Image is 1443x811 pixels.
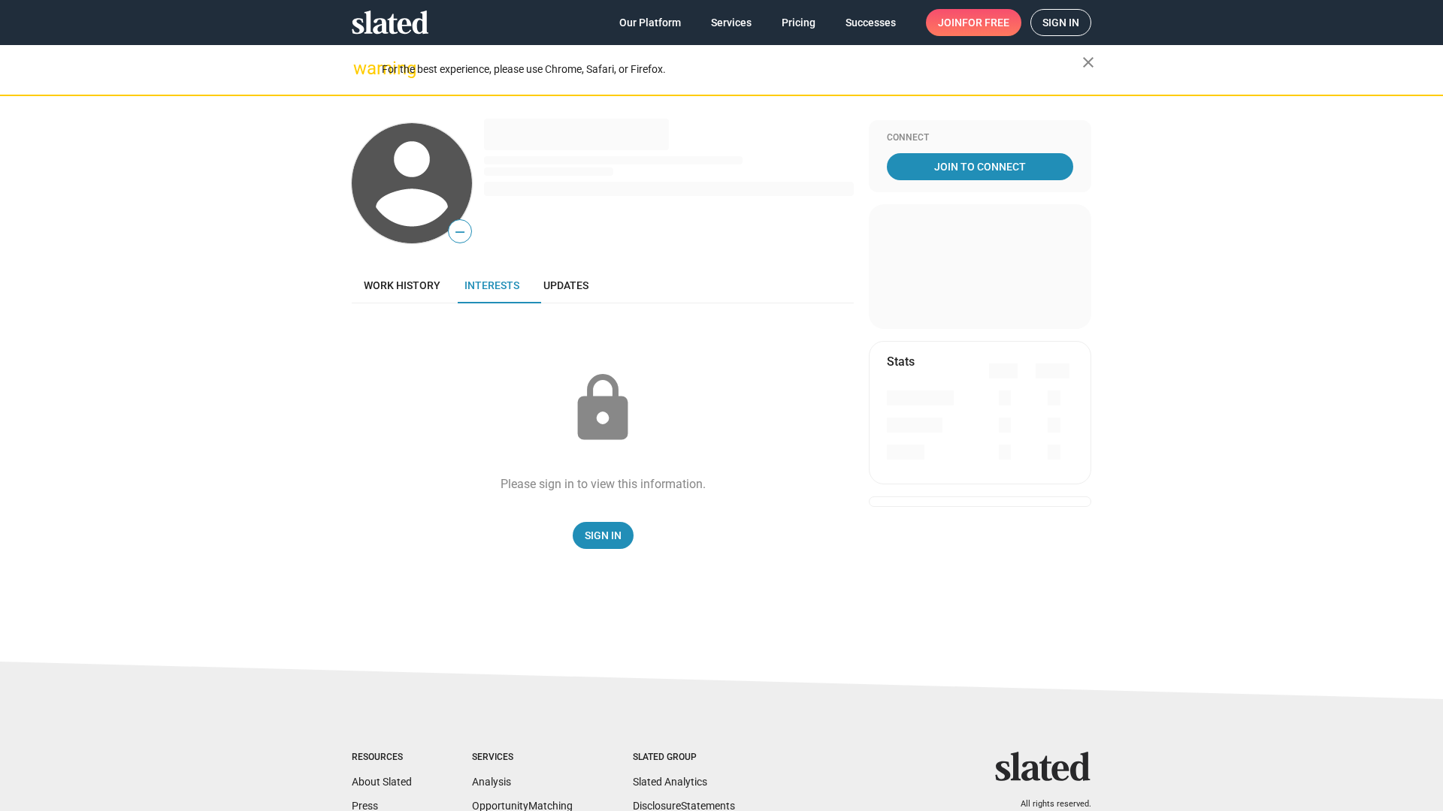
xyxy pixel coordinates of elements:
[1042,10,1079,35] span: Sign in
[573,522,634,549] a: Sign In
[543,279,588,291] span: Updates
[962,9,1009,36] span: for free
[1030,9,1091,36] a: Sign in
[607,9,693,36] a: Our Platform
[1079,53,1097,71] mat-icon: close
[585,522,622,549] span: Sign In
[565,371,640,446] mat-icon: lock
[926,9,1021,36] a: Joinfor free
[449,222,471,242] span: —
[890,153,1070,180] span: Join To Connect
[846,9,896,36] span: Successes
[711,9,752,36] span: Services
[833,9,908,36] a: Successes
[633,752,735,764] div: Slated Group
[531,267,600,303] a: Updates
[472,752,573,764] div: Services
[352,267,452,303] a: Work history
[938,9,1009,36] span: Join
[353,59,371,77] mat-icon: warning
[619,9,681,36] span: Our Platform
[364,279,440,291] span: Work history
[501,476,706,492] div: Please sign in to view this information.
[352,752,412,764] div: Resources
[352,776,412,788] a: About Slated
[770,9,827,36] a: Pricing
[887,132,1073,144] div: Connect
[472,776,511,788] a: Analysis
[464,279,519,291] span: Interests
[887,153,1073,180] a: Join To Connect
[782,9,815,36] span: Pricing
[452,267,531,303] a: Interests
[887,354,915,369] mat-card-title: Stats
[382,59,1082,80] div: For the best experience, please use Chrome, Safari, or Firefox.
[699,9,764,36] a: Services
[633,776,707,788] a: Slated Analytics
